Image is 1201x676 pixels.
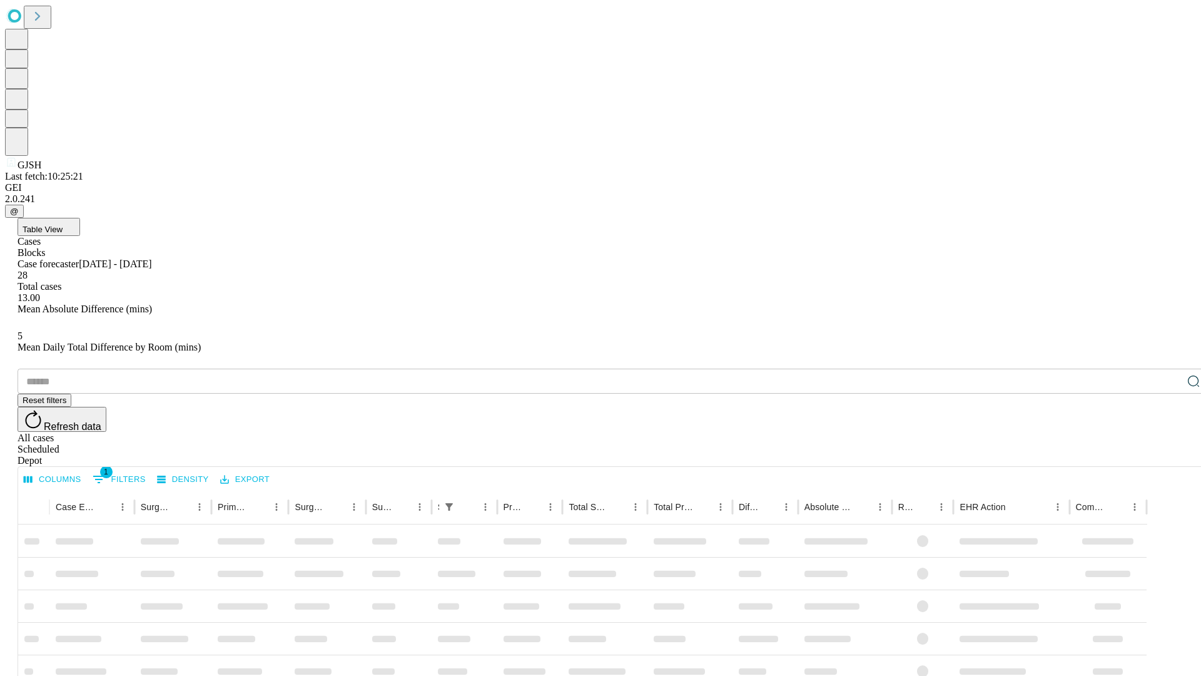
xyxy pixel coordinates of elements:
button: Sort [328,498,345,516]
div: Surgeon Name [141,502,172,512]
button: Menu [191,498,208,516]
span: @ [10,207,19,216]
button: @ [5,205,24,218]
div: GEI [5,182,1196,193]
button: Sort [250,498,268,516]
div: Resolved in EHR [898,502,915,512]
button: Menu [871,498,889,516]
button: Sort [1007,498,1025,516]
button: Menu [627,498,644,516]
button: Menu [268,498,285,516]
span: Refresh data [44,421,101,432]
span: [DATE] - [DATE] [79,259,151,269]
div: EHR Action [960,502,1005,512]
button: Sort [1108,498,1126,516]
button: Menu [411,498,428,516]
div: Surgery Name [295,502,326,512]
button: Sort [915,498,933,516]
button: Menu [1049,498,1067,516]
button: Sort [393,498,411,516]
button: Sort [694,498,712,516]
button: Sort [173,498,191,516]
div: Difference [739,502,759,512]
span: Case forecaster [18,259,79,269]
button: Sort [459,498,477,516]
span: Mean Absolute Difference (mins) [18,304,152,314]
span: 5 [18,330,23,341]
button: Sort [524,498,542,516]
button: Density [154,470,212,489]
button: Sort [96,498,114,516]
button: Table View [18,218,80,236]
button: Show filters [440,498,458,516]
button: Show filters [89,469,149,489]
button: Reset filters [18,394,71,407]
button: Menu [933,498,950,516]
span: 1 [100,466,113,478]
button: Export [217,470,273,489]
button: Sort [760,498,778,516]
button: Sort [609,498,627,516]
span: Mean Daily Total Difference by Room (mins) [18,342,201,352]
span: Reset filters [23,396,66,405]
button: Menu [345,498,363,516]
button: Sort [854,498,871,516]
div: Primary Service [218,502,249,512]
button: Menu [1126,498,1143,516]
button: Refresh data [18,407,106,432]
button: Menu [114,498,131,516]
button: Menu [542,498,559,516]
div: Comments [1076,502,1107,512]
div: Case Epic Id [56,502,95,512]
div: Surgery Date [372,502,392,512]
span: GJSH [18,160,41,170]
div: Predicted In Room Duration [504,502,524,512]
div: Scheduled In Room Duration [438,502,439,512]
div: Total Scheduled Duration [569,502,608,512]
div: 1 active filter [440,498,458,516]
div: Total Predicted Duration [654,502,693,512]
button: Menu [778,498,795,516]
button: Menu [477,498,494,516]
span: 13.00 [18,292,40,303]
span: Total cases [18,281,61,292]
button: Menu [712,498,729,516]
span: Last fetch: 10:25:21 [5,171,83,182]
span: Table View [23,225,63,234]
div: Absolute Difference [804,502,853,512]
button: Select columns [21,470,84,489]
span: 28 [18,270,28,280]
div: 2.0.241 [5,193,1196,205]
